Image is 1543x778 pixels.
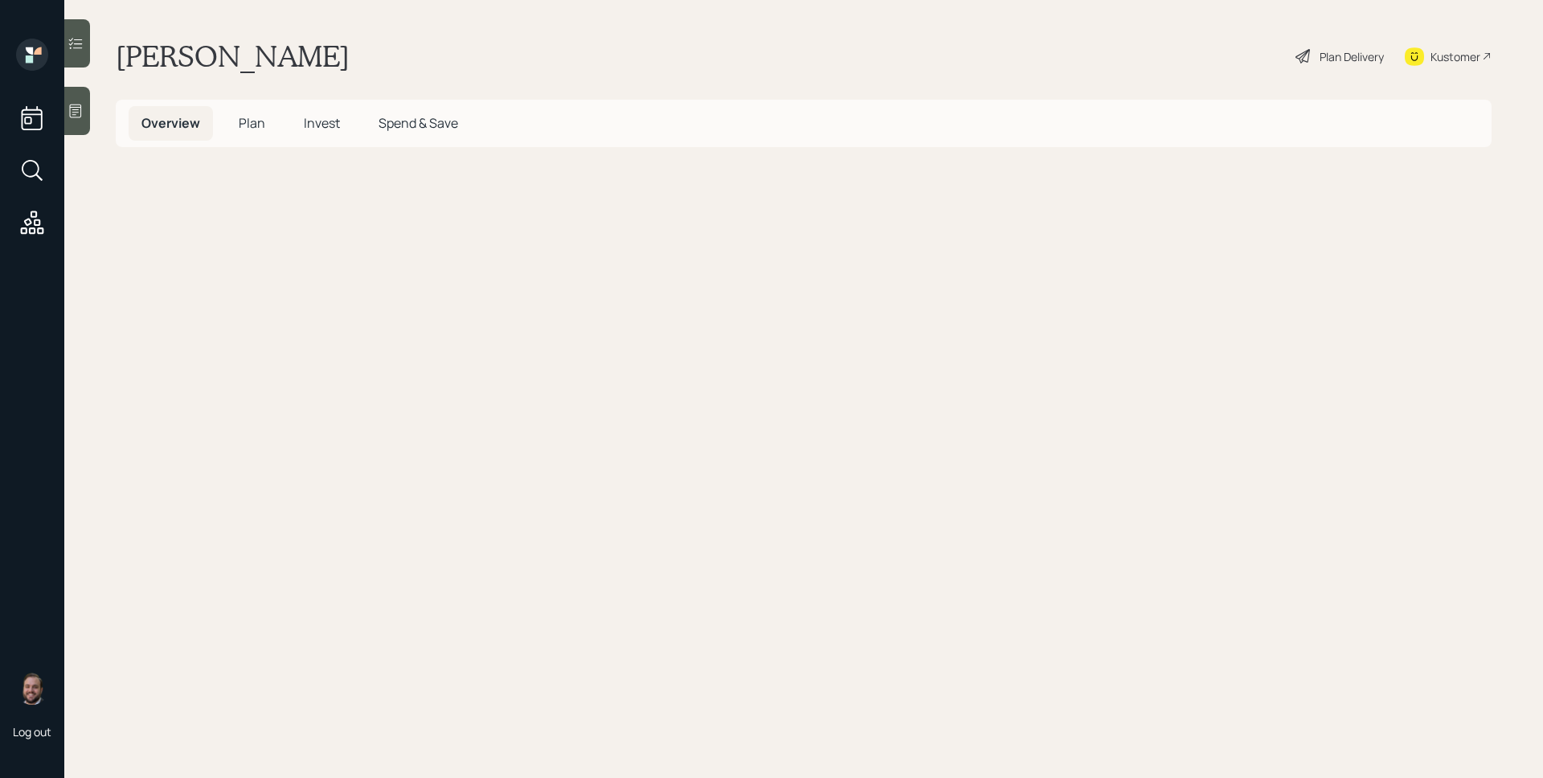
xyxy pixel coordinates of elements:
[116,39,350,74] h1: [PERSON_NAME]
[141,114,200,132] span: Overview
[13,724,51,739] div: Log out
[239,114,265,132] span: Plan
[1320,48,1384,65] div: Plan Delivery
[304,114,340,132] span: Invest
[379,114,458,132] span: Spend & Save
[1430,48,1480,65] div: Kustomer
[16,673,48,705] img: james-distasi-headshot.png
